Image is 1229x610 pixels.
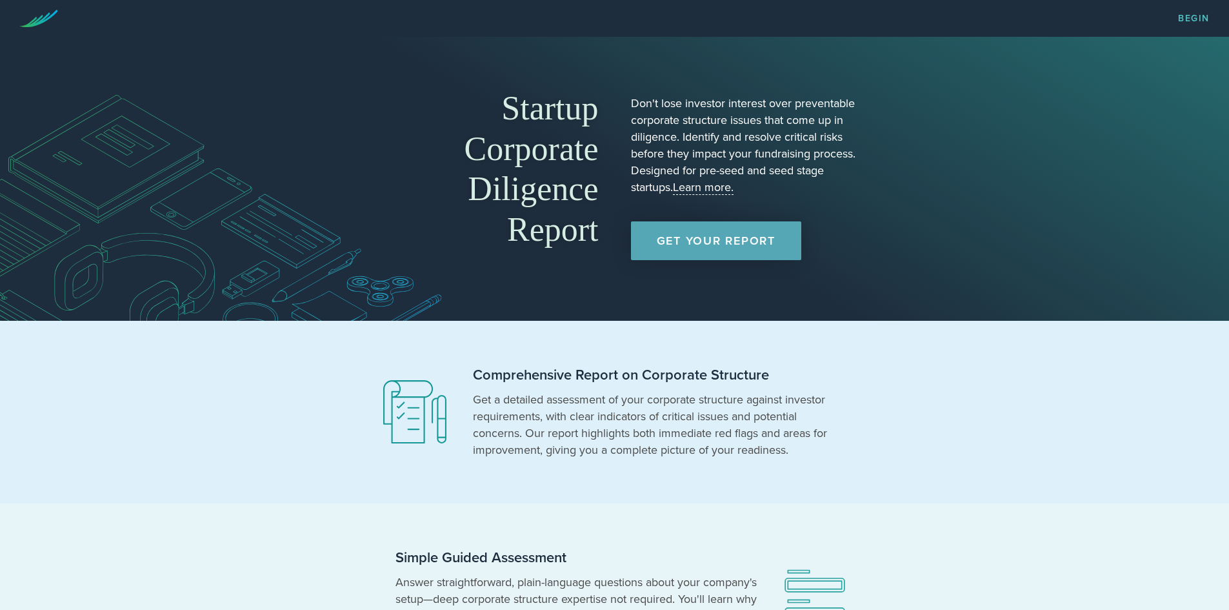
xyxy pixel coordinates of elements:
h2: Comprehensive Report on Corporate Structure [473,366,834,385]
h2: Simple Guided Assessment [395,549,757,567]
a: Get Your Report [631,221,801,260]
h1: Startup Corporate Diligence Report [370,88,599,250]
p: Don't lose investor interest over preventable corporate structure issues that come up in diligenc... [631,95,860,196]
p: Get a detailed assessment of your corporate structure against investor requirements, with clear i... [473,391,834,458]
a: Learn more. [673,180,734,195]
a: Begin [1178,14,1210,23]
